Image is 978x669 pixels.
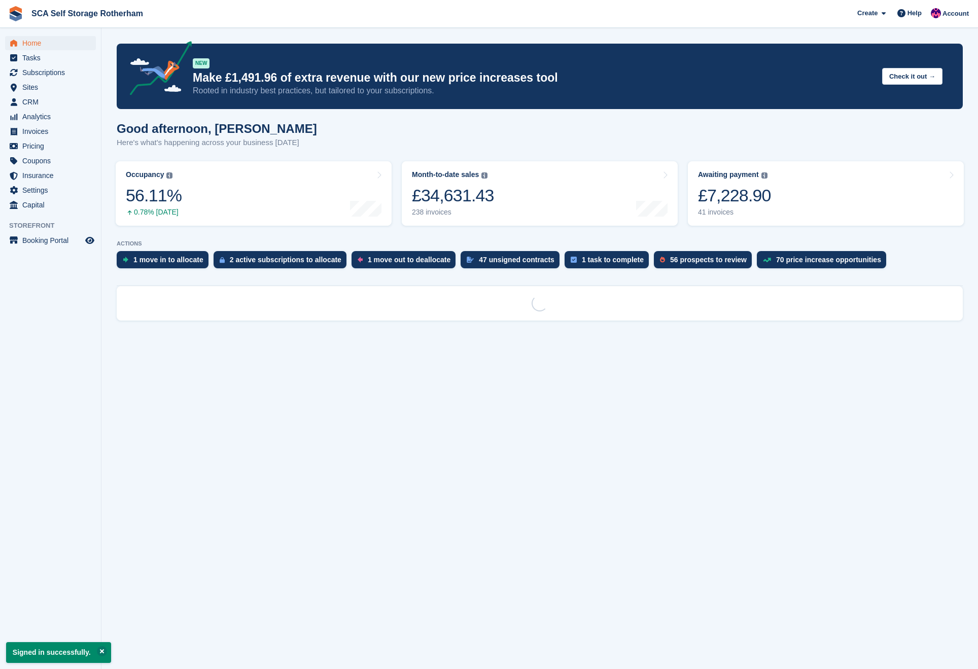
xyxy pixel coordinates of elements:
span: Help [907,8,922,18]
span: Settings [22,183,83,197]
div: 56.11% [126,185,182,206]
span: Coupons [22,154,83,168]
p: Rooted in industry best practices, but tailored to your subscriptions. [193,85,874,96]
a: Preview store [84,234,96,247]
h1: Good afternoon, [PERSON_NAME] [117,122,317,135]
div: £7,228.90 [698,185,771,206]
span: Create [857,8,878,18]
span: CRM [22,95,83,109]
span: Booking Portal [22,233,83,248]
a: SCA Self Storage Rotherham [27,5,147,22]
img: price-adjustments-announcement-icon-8257ccfd72463d97f412b2fc003d46551f7dbcb40ab6d574587a9cd5c0d94... [121,41,192,99]
a: menu [5,183,96,197]
a: Month-to-date sales £34,631.43 238 invoices [402,161,678,226]
span: Insurance [22,168,83,183]
span: Tasks [22,51,83,65]
span: Sites [22,80,83,94]
a: menu [5,139,96,153]
div: 56 prospects to review [670,256,747,264]
button: Check it out → [882,68,942,85]
a: Occupancy 56.11% 0.78% [DATE] [116,161,392,226]
div: 0.78% [DATE] [126,208,182,217]
div: Occupancy [126,170,164,179]
p: Here's what's happening across your business [DATE] [117,137,317,149]
span: Invoices [22,124,83,138]
div: 2 active subscriptions to allocate [230,256,341,264]
span: Subscriptions [22,65,83,80]
span: Storefront [9,221,101,231]
img: move_outs_to_deallocate_icon-f764333ba52eb49d3ac5e1228854f67142a1ed5810a6f6cc68b1a99e826820c5.svg [358,257,363,263]
span: Pricing [22,139,83,153]
img: prospect-51fa495bee0391a8d652442698ab0144808aea92771e9ea1ae160a38d050c398.svg [660,257,665,263]
span: Home [22,36,83,50]
a: 2 active subscriptions to allocate [214,251,352,273]
a: 56 prospects to review [654,251,757,273]
a: menu [5,51,96,65]
img: Sam Chapman [931,8,941,18]
img: icon-info-grey-7440780725fd019a000dd9b08b2336e03edf1995a4989e88bcd33f0948082b44.svg [481,172,487,179]
a: menu [5,110,96,124]
a: 1 task to complete [565,251,654,273]
img: icon-info-grey-7440780725fd019a000dd9b08b2336e03edf1995a4989e88bcd33f0948082b44.svg [761,172,767,179]
img: price_increase_opportunities-93ffe204e8149a01c8c9dc8f82e8f89637d9d84a8eef4429ea346261dce0b2c0.svg [763,258,771,262]
img: contract_signature_icon-13c848040528278c33f63329250d36e43548de30e8caae1d1a13099fd9432cc5.svg [467,257,474,263]
a: menu [5,80,96,94]
a: menu [5,36,96,50]
div: Month-to-date sales [412,170,479,179]
a: menu [5,154,96,168]
span: Capital [22,198,83,212]
div: 1 move in to allocate [133,256,203,264]
div: 47 unsigned contracts [479,256,554,264]
div: 1 task to complete [582,256,644,264]
img: icon-info-grey-7440780725fd019a000dd9b08b2336e03edf1995a4989e88bcd33f0948082b44.svg [166,172,172,179]
div: 1 move out to deallocate [368,256,450,264]
img: active_subscription_to_allocate_icon-d502201f5373d7db506a760aba3b589e785aa758c864c3986d89f69b8ff3... [220,257,225,263]
div: £34,631.43 [412,185,494,206]
span: Account [942,9,969,19]
p: Signed in successfully. [6,642,111,663]
a: menu [5,65,96,80]
div: 41 invoices [698,208,771,217]
img: move_ins_to_allocate_icon-fdf77a2bb77ea45bf5b3d319d69a93e2d87916cf1d5bf7949dd705db3b84f3ca.svg [123,257,128,263]
img: task-75834270c22a3079a89374b754ae025e5fb1db73e45f91037f5363f120a921f8.svg [571,257,577,263]
a: 1 move in to allocate [117,251,214,273]
a: 70 price increase opportunities [757,251,891,273]
a: menu [5,198,96,212]
div: 70 price increase opportunities [776,256,881,264]
a: 47 unsigned contracts [461,251,565,273]
p: Make £1,491.96 of extra revenue with our new price increases tool [193,71,874,85]
div: Awaiting payment [698,170,759,179]
div: NEW [193,58,209,68]
a: Awaiting payment £7,228.90 41 invoices [688,161,964,226]
img: stora-icon-8386f47178a22dfd0bd8f6a31ec36ba5ce8667c1dd55bd0f319d3a0aa187defe.svg [8,6,23,21]
div: 238 invoices [412,208,494,217]
a: menu [5,233,96,248]
span: Analytics [22,110,83,124]
a: menu [5,124,96,138]
a: menu [5,168,96,183]
p: ACTIONS [117,240,963,247]
a: menu [5,95,96,109]
a: 1 move out to deallocate [352,251,461,273]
